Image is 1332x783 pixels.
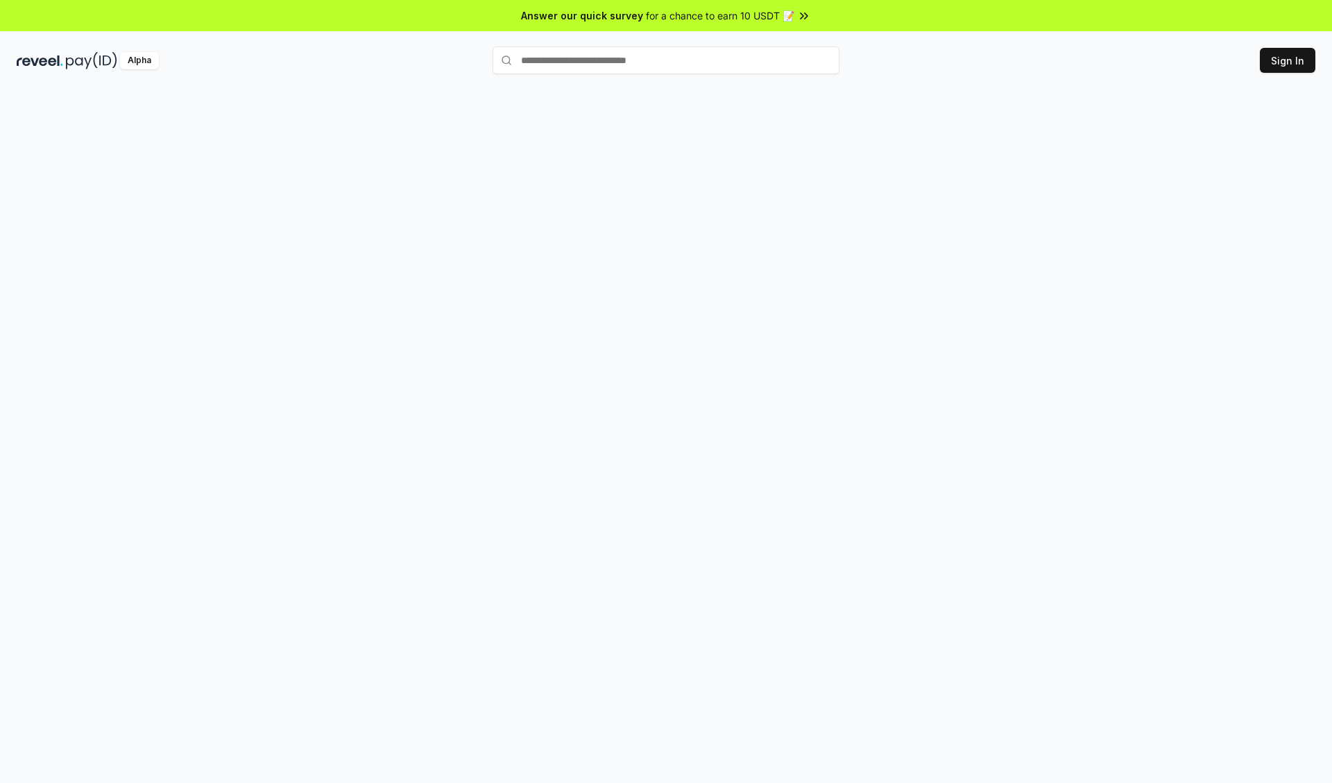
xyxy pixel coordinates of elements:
img: pay_id [66,52,117,69]
button: Sign In [1260,48,1315,73]
span: Answer our quick survey [521,8,643,23]
div: Alpha [120,52,159,69]
span: for a chance to earn 10 USDT 📝 [646,8,794,23]
img: reveel_dark [17,52,63,69]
